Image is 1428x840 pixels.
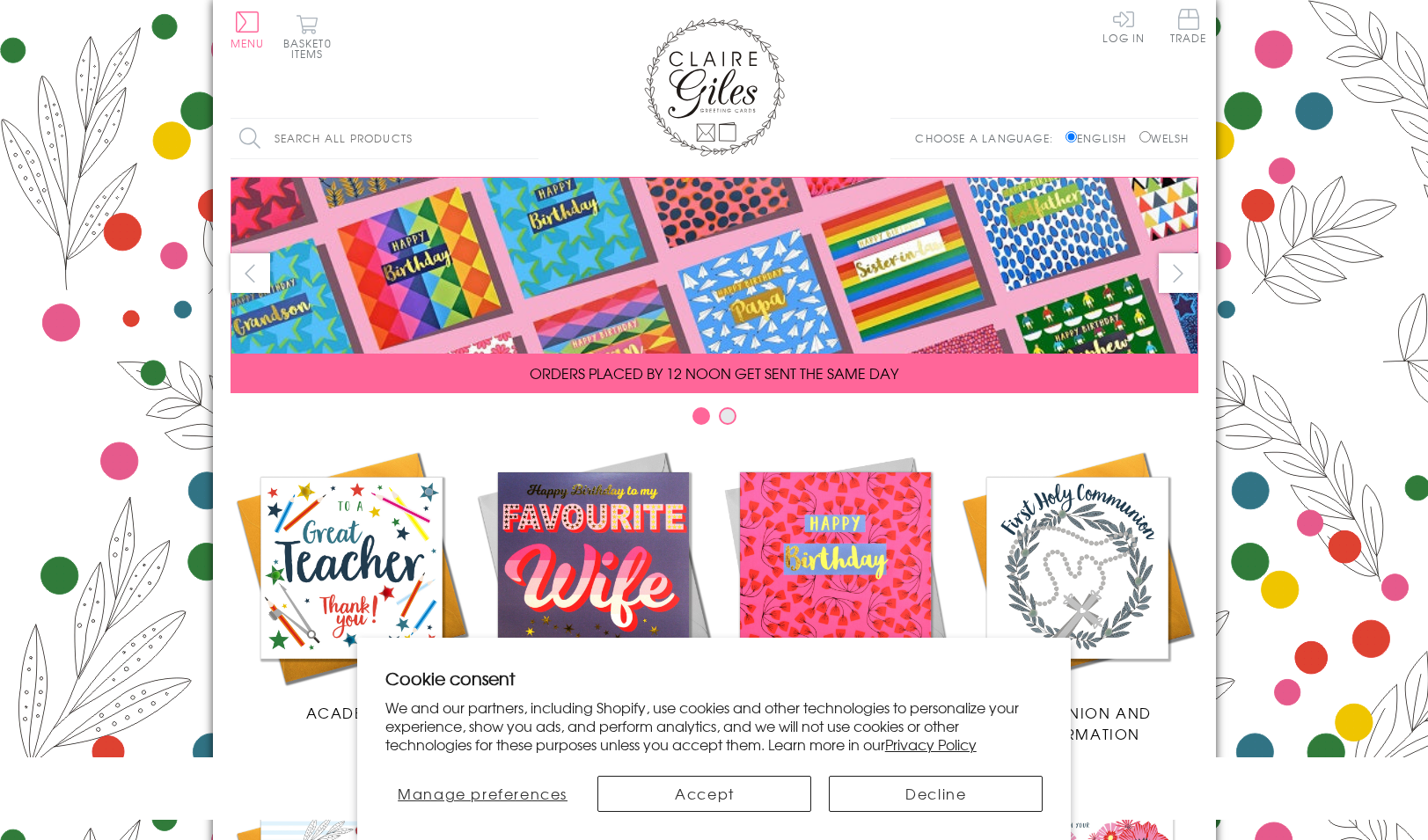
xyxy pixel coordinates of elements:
p: We and our partners, including Shopify, use cookies and other technologies to personalize your ex... [385,698,1044,753]
button: Carousel Page 1 (Current Slide) [692,407,710,425]
button: Accept [597,776,811,812]
a: New Releases [472,447,714,723]
button: Carousel Page 2 [719,407,736,425]
span: Academic [306,702,397,723]
p: Choose a language: [915,130,1062,146]
span: ORDERS PLACED BY 12 NOON GET SENT THE SAME DAY [530,362,898,383]
span: 0 items [291,35,332,62]
button: Basket0 items [283,14,332,59]
span: Trade [1170,9,1207,43]
button: Manage preferences [385,776,581,812]
button: Menu [231,11,265,48]
a: Academic [231,447,472,723]
span: Menu [231,35,265,51]
input: Welsh [1139,131,1151,142]
input: English [1066,131,1077,142]
a: Trade [1170,9,1207,47]
img: Claire Giles Greetings Cards [644,18,785,157]
a: Privacy Policy [885,734,977,755]
input: Search [521,119,538,158]
button: prev [231,253,270,293]
label: Welsh [1139,130,1190,146]
a: Birthdays [714,447,956,723]
button: next [1159,253,1198,293]
button: Decline [829,776,1043,812]
a: Log In [1102,9,1145,43]
span: Communion and Confirmation [1002,702,1152,744]
span: Manage preferences [398,783,568,804]
label: English [1066,130,1135,146]
div: Carousel Pagination [231,406,1198,434]
input: Search all products [231,119,538,158]
a: Communion and Confirmation [956,447,1198,744]
h2: Cookie consent [385,666,1044,690]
